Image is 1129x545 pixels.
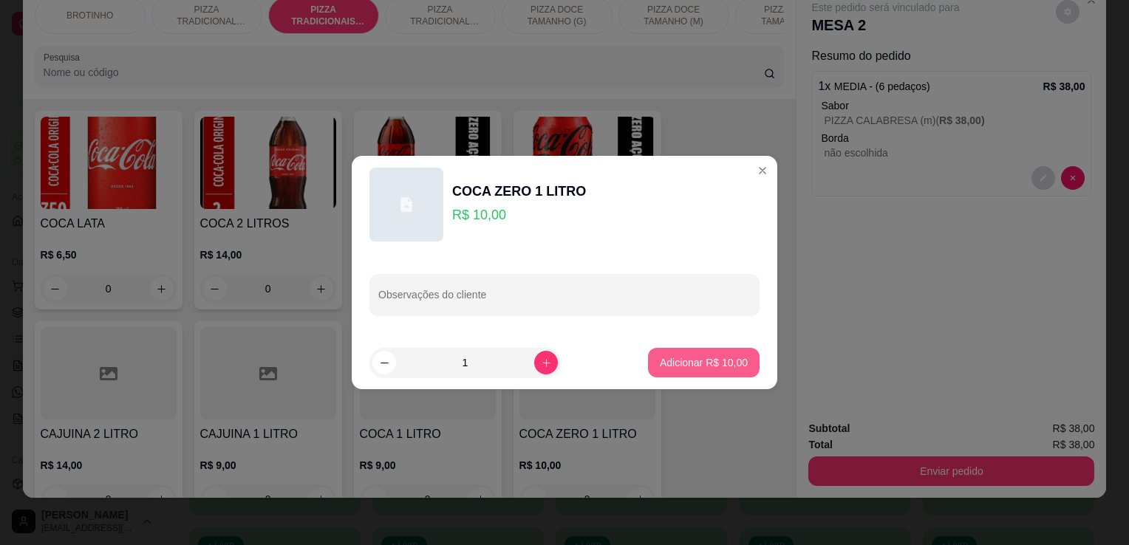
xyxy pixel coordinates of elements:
button: decrease-product-quantity [372,351,396,374]
p: R$ 10,00 [452,205,586,225]
div: COCA ZERO 1 LITRO [452,181,586,202]
p: Adicionar R$ 10,00 [660,355,748,370]
button: increase-product-quantity [534,351,558,374]
input: Observações do cliente [378,293,751,308]
button: Adicionar R$ 10,00 [648,348,760,377]
button: Close [751,159,774,182]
